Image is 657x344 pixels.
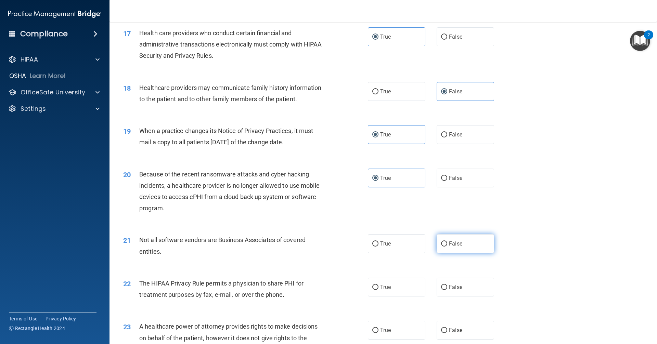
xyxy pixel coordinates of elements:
[441,35,447,40] input: False
[123,29,131,38] span: 17
[139,236,306,255] span: Not all software vendors are Business Associates of covered entities.
[449,240,462,247] span: False
[449,327,462,333] span: False
[139,127,313,146] span: When a practice changes its Notice of Privacy Practices, it must mail a copy to all patients [DAT...
[380,175,391,181] span: True
[441,241,447,247] input: False
[21,88,85,96] p: OfficeSafe University
[372,328,378,333] input: True
[20,29,68,39] h4: Compliance
[9,315,37,322] a: Terms of Use
[8,55,100,64] a: HIPAA
[380,34,391,40] span: True
[21,55,38,64] p: HIPAA
[441,132,447,137] input: False
[449,131,462,138] span: False
[372,241,378,247] input: True
[139,29,322,59] span: Health care providers who conduct certain financial and administrative transactions electronicall...
[21,105,46,113] p: Settings
[449,284,462,290] span: False
[441,176,447,181] input: False
[372,89,378,94] input: True
[380,240,391,247] span: True
[139,171,320,212] span: Because of the recent ransomware attacks and cyber hacking incidents, a healthcare provider is no...
[30,72,66,80] p: Learn More!
[123,323,131,331] span: 23
[449,34,462,40] span: False
[123,280,131,288] span: 22
[630,31,650,51] button: Open Resource Center, 2 new notifications
[372,132,378,137] input: True
[539,295,649,323] iframe: Drift Widget Chat Controller
[139,280,304,298] span: The HIPAA Privacy Rule permits a physician to share PHI for treatment purposes by fax, e-mail, or...
[449,88,462,95] span: False
[123,84,131,92] span: 18
[647,35,650,44] div: 2
[441,89,447,94] input: False
[380,88,391,95] span: True
[449,175,462,181] span: False
[123,127,131,135] span: 19
[123,236,131,244] span: 21
[8,7,101,21] img: PMB logo
[123,171,131,179] span: 20
[441,285,447,290] input: False
[9,72,26,80] p: OSHA
[46,315,76,322] a: Privacy Policy
[380,284,391,290] span: True
[372,176,378,181] input: True
[441,328,447,333] input: False
[372,285,378,290] input: True
[9,325,65,332] span: Ⓒ Rectangle Health 2024
[8,88,100,96] a: OfficeSafe University
[380,327,391,333] span: True
[372,35,378,40] input: True
[8,105,100,113] a: Settings
[139,84,321,103] span: Healthcare providers may communicate family history information to the patient and to other famil...
[380,131,391,138] span: True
